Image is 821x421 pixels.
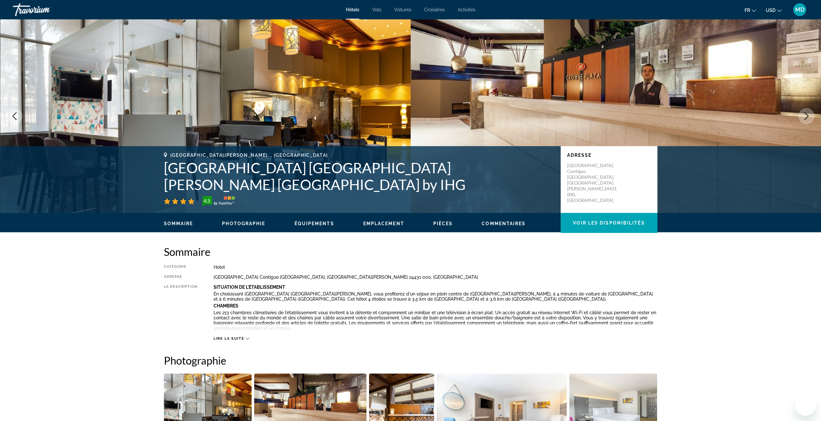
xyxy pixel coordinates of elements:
a: Vols [372,7,381,12]
b: Chambres [214,303,238,308]
div: 4.5 [201,197,214,205]
button: Lire la suite [214,336,249,341]
a: Hôtels [346,7,359,12]
span: Sommaire [164,221,193,226]
a: Travorium [13,1,77,18]
div: La description [164,285,197,333]
p: Les 213 chambres climatisées de l'établissement vous invitent à la détente et comprennent un mini... [214,310,657,331]
button: Commentaires [482,221,526,226]
p: Adresse [567,153,651,158]
span: Photographie [222,221,265,226]
button: Previous image [6,108,23,124]
iframe: Bouton de lancement de la fenêtre de messagerie [795,395,816,416]
button: Voir les disponibilités [561,213,657,233]
button: Équipements [295,221,334,226]
span: Équipements [295,221,334,226]
span: Emplacement [363,221,404,226]
div: Hotel [214,265,657,270]
a: Croisières [424,7,445,12]
p: [GEOGRAPHIC_DATA] Contiguo [GEOGRAPHIC_DATA], [GEOGRAPHIC_DATA][PERSON_NAME] 24431 000, [GEOGRAPH... [567,163,619,203]
div: Catégorie [164,265,197,270]
button: Change currency [766,5,782,15]
button: Next image [798,108,815,124]
span: Lire la suite [214,336,244,341]
span: USD [766,8,776,13]
h2: Photographie [164,354,657,367]
span: MD [795,6,805,13]
h1: [GEOGRAPHIC_DATA] [GEOGRAPHIC_DATA][PERSON_NAME] [GEOGRAPHIC_DATA] by IHG [164,159,554,193]
span: Commentaires [482,221,526,226]
div: [GEOGRAPHIC_DATA] Contiguo [GEOGRAPHIC_DATA], [GEOGRAPHIC_DATA][PERSON_NAME] 24431 000, [GEOGRAPH... [214,275,657,280]
h2: Sommaire [164,245,657,258]
img: trustyou-badge-hor.svg [203,196,235,206]
button: Emplacement [363,221,404,226]
button: Sommaire [164,221,193,226]
p: En choisissant [GEOGRAPHIC_DATA] [GEOGRAPHIC_DATA][PERSON_NAME], vous profiterez d'un séjour en p... [214,291,657,302]
button: Pièces [433,221,453,226]
button: User Menu [791,3,808,16]
a: Activités [458,7,476,12]
button: Change language [745,5,756,15]
button: Photographie [222,221,265,226]
a: Voitures [394,7,411,12]
span: Pièces [433,221,453,226]
b: Situation De L'établissement [214,285,285,290]
span: [GEOGRAPHIC_DATA][PERSON_NAME], , [GEOGRAPHIC_DATA] [170,153,328,158]
div: Adresse [164,275,197,280]
span: fr [745,8,750,13]
span: Voir les disponibilités [573,220,645,226]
